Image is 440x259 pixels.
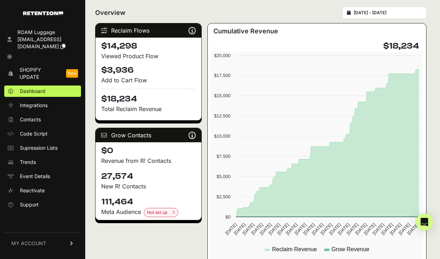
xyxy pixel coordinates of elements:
[332,246,370,252] text: Grow Revenue
[363,222,377,236] text: [DATE]
[20,187,45,194] span: Reactivate
[20,159,36,166] span: Trends
[101,52,196,60] div: Viewed Product Flow
[20,66,60,81] span: Shopify Update
[23,11,63,15] img: Retention.com
[214,73,230,78] text: $17,500
[416,214,433,231] div: Open Intercom Messenger
[4,232,81,254] a: MY ACCOUNT
[272,246,317,252] text: Reclaim Revenue
[17,36,61,49] span: [EMAIL_ADDRESS][DOMAIN_NAME]
[294,222,308,236] text: [DATE]
[4,185,81,196] a: Reactivate
[17,29,78,36] div: ROAM Luggage
[397,222,411,236] text: [DATE]
[4,114,81,125] a: Contacts
[354,222,368,236] text: [DATE]
[20,88,45,95] span: Dashboard
[383,40,419,52] h4: $18,234
[214,133,230,139] text: $10,000
[259,222,273,236] text: [DATE]
[214,113,230,119] text: $12,500
[20,144,58,151] span: Supression Lists
[101,65,196,76] h4: $3,936
[241,222,255,236] text: [DATE]
[4,100,81,111] a: Integrations
[96,23,201,38] div: Reclaim Flows
[328,222,342,236] text: [DATE]
[371,222,385,236] text: [DATE]
[380,222,394,236] text: [DATE]
[337,222,351,236] text: [DATE]
[101,171,196,182] h4: 27,574
[285,222,299,236] text: [DATE]
[20,130,48,137] span: Code Script
[320,222,333,236] text: [DATE]
[4,86,81,97] a: Dashboard
[4,142,81,154] a: Supression Lists
[276,222,290,236] text: [DATE]
[101,145,196,156] h4: $0
[101,208,196,217] div: Meta Audience
[267,222,281,236] text: [DATE]
[406,222,420,236] text: [DATE]
[250,222,264,236] text: [DATE]
[226,214,230,220] text: $0
[4,171,81,182] a: Event Details
[214,93,230,98] text: $15,000
[11,240,46,247] span: MY ACCOUNT
[4,156,81,168] a: Trends
[20,102,48,109] span: Integrations
[302,222,316,236] text: [DATE]
[224,222,238,236] text: [DATE]
[101,196,196,208] h4: 111,464
[4,64,81,83] a: Shopify Update New
[96,128,201,142] div: Grow Contacts
[101,105,196,113] p: Total Reclaim Revenue
[101,76,196,84] div: Add to Cart Flow
[20,173,50,180] span: Event Details
[101,40,196,52] h4: $14,298
[20,201,39,208] span: Support
[20,116,41,123] span: Contacts
[101,156,196,165] p: Revenue from R! Contacts
[217,174,230,179] text: $5,000
[66,69,78,78] span: New
[4,27,81,52] a: ROAM Luggage [EMAIL_ADDRESS][DOMAIN_NAME]
[217,154,230,159] text: $7,500
[213,26,278,36] h3: Cumulative Revenue
[233,222,247,236] text: [DATE]
[101,182,196,191] p: New R! Contacts
[101,89,196,105] h4: $18,234
[4,199,81,210] a: Support
[217,194,230,199] text: $2,500
[389,222,403,236] text: [DATE]
[95,8,125,18] h2: Overview
[346,222,359,236] text: [DATE]
[214,53,230,58] text: $20,000
[311,222,325,236] text: [DATE]
[4,128,81,139] a: Code Script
